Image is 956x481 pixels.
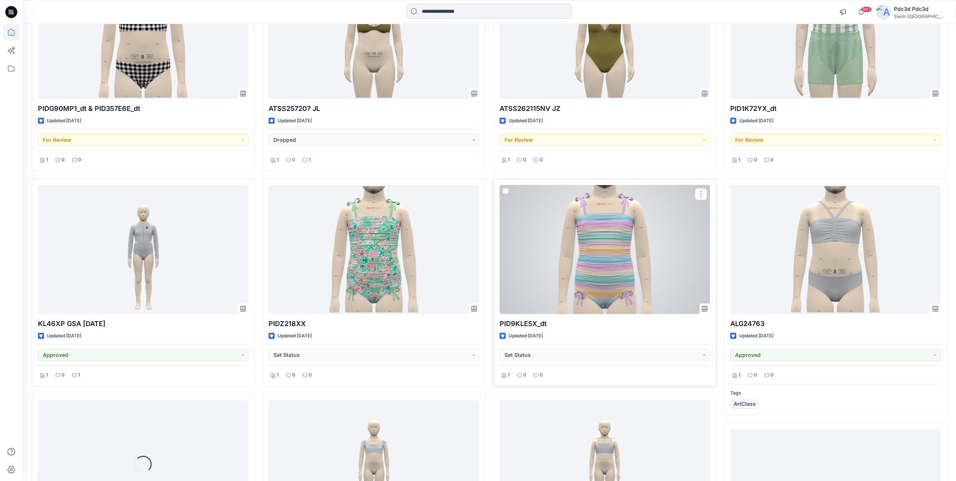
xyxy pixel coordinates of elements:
[46,371,48,379] p: 1
[309,156,311,164] p: 1
[894,5,947,14] div: Pdc3d Pdc3d
[508,156,510,164] p: 1
[62,371,65,379] p: 0
[500,319,710,329] p: PID9KLE5X_dt
[540,371,543,379] p: 0
[894,14,947,19] div: Swim [GEOGRAPHIC_DATA]
[754,371,757,379] p: 0
[754,156,757,164] p: 0
[269,319,479,329] p: PIDZ218XX
[78,156,81,164] p: 0
[523,371,526,379] p: 0
[277,371,279,379] p: 1
[739,117,773,125] p: Updated [DATE]
[78,371,80,379] p: 1
[540,156,543,164] p: 0
[730,319,941,329] p: ALG24763
[508,371,510,379] p: 1
[277,156,279,164] p: 1
[770,371,773,379] p: 0
[730,389,941,397] p: Tags
[269,185,479,314] a: PIDZ218XX
[500,185,710,314] a: PID9KLE5X_dt
[46,156,48,164] p: 1
[500,103,710,114] p: ATSS262115NV JZ
[739,371,740,379] p: 1
[62,156,65,164] p: 0
[278,332,312,340] p: Updated [DATE]
[730,103,941,114] p: PID1K72YX_dt
[523,156,526,164] p: 0
[38,185,248,314] a: KL46XP GSA 2025.8.12
[739,332,773,340] p: Updated [DATE]
[309,371,312,379] p: 0
[47,117,81,125] p: Updated [DATE]
[739,156,740,164] p: 1
[861,6,872,12] span: 99+
[770,156,773,164] p: 0
[38,103,248,114] p: PIDG90MP1_dt & PID357E6E_dt
[269,103,479,114] p: ATSS257207 JL
[509,117,543,125] p: Updated [DATE]
[38,319,248,329] p: KL46XP GSA [DATE]
[292,371,295,379] p: 0
[292,156,295,164] p: 0
[730,185,941,314] a: ALG24763
[47,332,81,340] p: Updated [DATE]
[734,400,756,409] span: ArtClass
[876,5,891,20] img: avatar
[278,117,312,125] p: Updated [DATE]
[509,332,543,340] p: Updated [DATE]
